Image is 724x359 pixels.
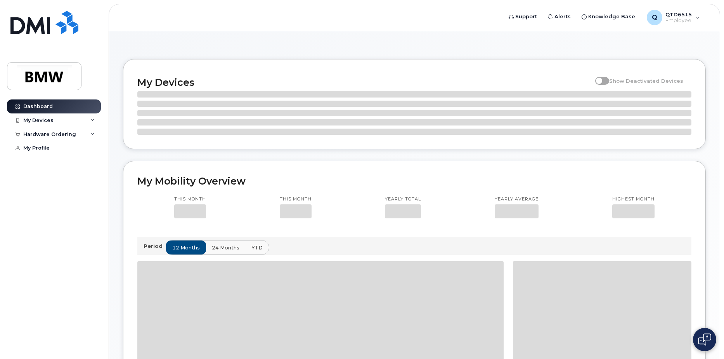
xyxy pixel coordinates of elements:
p: This month [280,196,312,202]
p: This month [174,196,206,202]
input: Show Deactivated Devices [595,73,601,80]
span: YTD [251,244,263,251]
h2: My Mobility Overview [137,175,691,187]
img: Open chat [698,333,711,346]
p: Yearly total [385,196,421,202]
p: Period [144,242,166,250]
span: Show Deactivated Devices [609,78,683,84]
p: Yearly average [495,196,539,202]
span: 24 months [212,244,239,251]
p: Highest month [612,196,655,202]
h2: My Devices [137,77,591,88]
